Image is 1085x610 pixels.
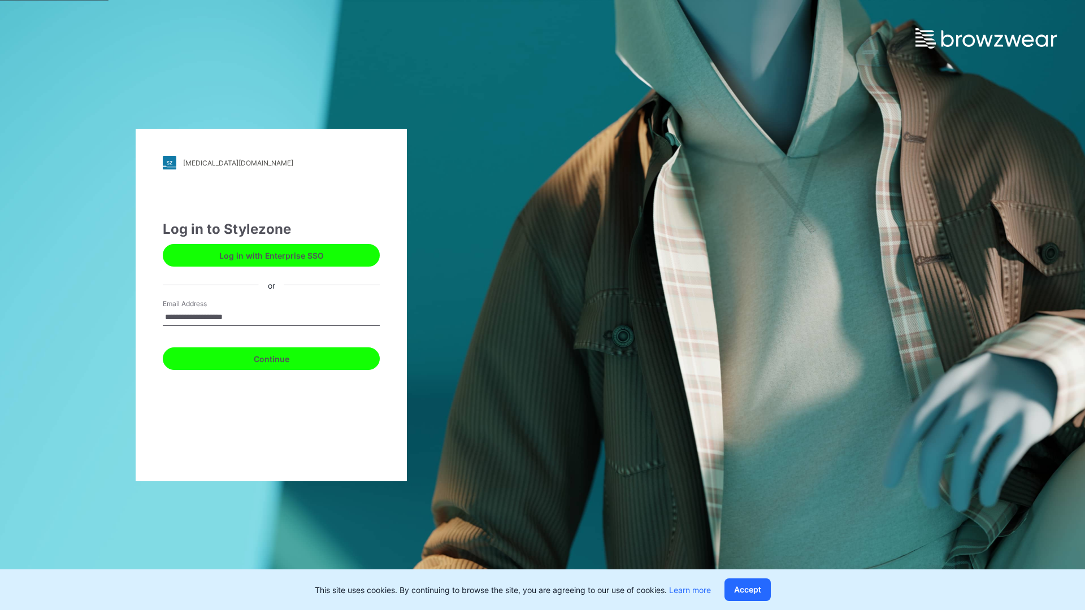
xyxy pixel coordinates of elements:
[163,347,380,370] button: Continue
[163,244,380,267] button: Log in with Enterprise SSO
[163,156,176,169] img: stylezone-logo.562084cfcfab977791bfbf7441f1a819.svg
[183,159,293,167] div: [MEDICAL_DATA][DOMAIN_NAME]
[259,279,284,291] div: or
[163,219,380,239] div: Log in to Stylezone
[915,28,1057,49] img: browzwear-logo.e42bd6dac1945053ebaf764b6aa21510.svg
[163,156,380,169] a: [MEDICAL_DATA][DOMAIN_NAME]
[724,578,771,601] button: Accept
[315,584,711,596] p: This site uses cookies. By continuing to browse the site, you are agreeing to our use of cookies.
[669,585,711,595] a: Learn more
[163,299,242,309] label: Email Address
